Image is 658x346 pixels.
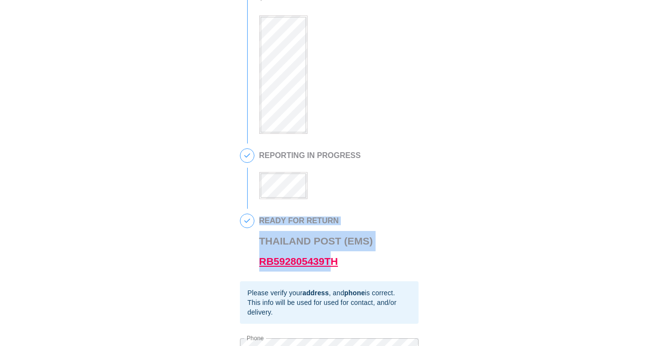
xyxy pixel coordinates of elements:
[302,289,329,297] b: address
[259,256,338,267] a: RB592805439TH
[259,216,373,225] h2: READY FOR RETURN
[248,298,411,317] div: This info will be used for used for contact, and/or delivery.
[344,289,365,297] b: phone
[259,151,361,160] h2: REPORTING IN PROGRESS
[248,288,411,298] div: Please verify your , and is correct.
[259,231,373,272] h3: Thailand Post (EMS)
[240,149,254,162] span: 3
[240,214,254,228] span: 4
